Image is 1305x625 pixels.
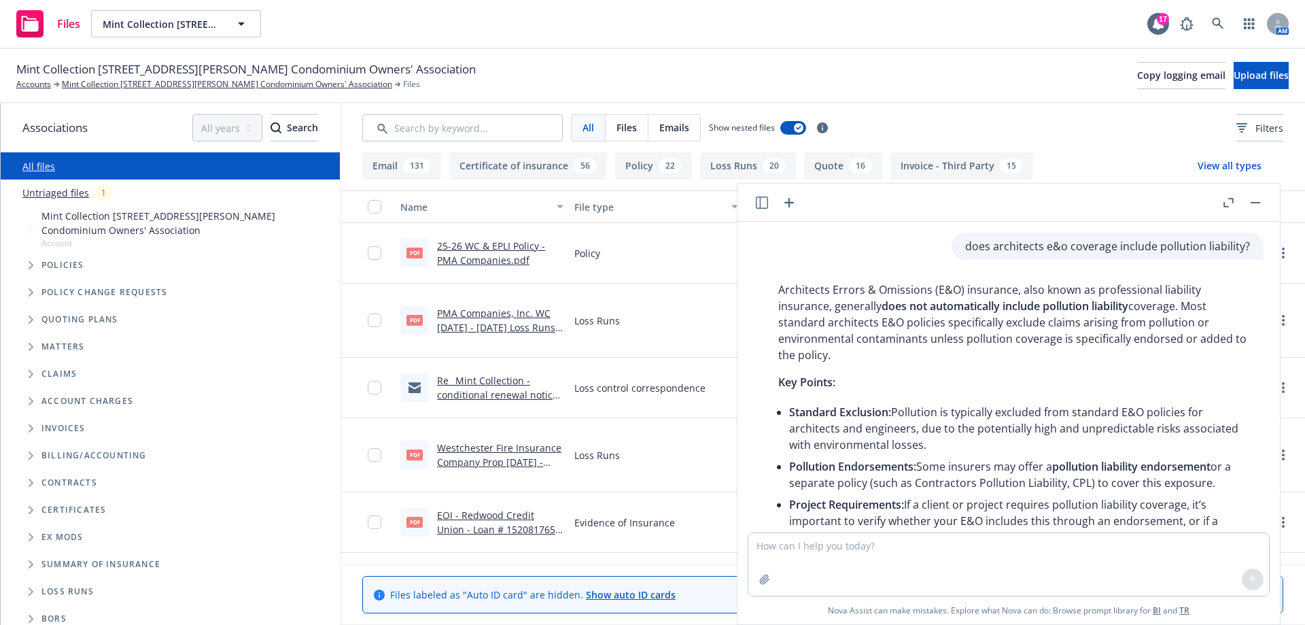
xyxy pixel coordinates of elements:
[1000,158,1023,173] div: 15
[659,158,682,173] div: 22
[1153,605,1161,616] a: BI
[41,533,83,541] span: Ex Mods
[1179,605,1189,616] a: TR
[574,314,620,328] span: Loss Runs
[362,152,441,180] button: Email
[437,239,545,267] a: 25-26 WC & EPLI Policy - PMA Companies.pdf
[41,237,334,249] span: Account
[789,497,904,512] span: Project Requirements:
[615,152,692,180] button: Policy
[1176,152,1283,180] button: View all types
[271,122,281,133] svg: Search
[368,200,381,214] input: Select all
[1052,459,1211,474] span: pollution liability endorsement
[91,10,261,37] button: Mint Collection [STREET_ADDRESS][PERSON_NAME] Condominium Owners' Association
[1234,62,1289,89] button: Upload files
[41,588,94,596] span: Loss Runs
[368,314,381,327] input: Toggle Row Selected
[1,206,340,442] div: Tree Example
[437,307,561,348] a: PMA Companies, Inc. WC [DATE] - [DATE] Loss Runs - Valued [DATE].pdf
[659,120,689,135] span: Emails
[22,160,55,173] a: All files
[403,78,420,90] span: Files
[41,343,84,351] span: Matters
[368,448,381,462] input: Toggle Row Selected
[778,375,835,390] span: Key Points:
[16,78,51,90] a: Accounts
[41,397,133,405] span: Account charges
[368,516,381,529] input: Toggle Row Selected
[41,261,84,269] span: Policies
[449,152,607,180] button: Certificate of insurance
[804,152,882,180] button: Quote
[586,588,676,601] a: Show auto ID cards
[1137,69,1225,82] span: Copy logging email
[574,381,706,395] span: Loss control correspondence
[41,560,160,569] span: Summary of insurance
[574,516,675,530] span: Evidence of Insurance
[11,5,86,43] a: Files
[616,120,637,135] span: Files
[1157,13,1169,25] div: 17
[709,122,775,133] span: Show nested files
[1275,312,1291,328] a: more
[789,401,1250,456] li: Pollution is typically excluded from standard E&O policies for architects and engineers, due to t...
[789,459,916,474] span: Pollution Endorsements:
[789,494,1250,548] li: If a client or project requires pollution liability coverage, it’s important to verify whether yo...
[789,405,891,420] span: Standard Exclusion:
[882,299,1128,314] span: does not automatically include pollution liability
[778,282,1250,363] p: Architects Errors & Omissions (E&O) insurance, also known as professional liability insurance, ge...
[569,190,743,223] button: File type
[271,114,318,141] button: SearchSearch
[1234,69,1289,82] span: Upload files
[1255,121,1283,135] span: Filters
[849,158,872,173] div: 16
[1275,245,1291,261] a: more
[41,615,67,623] span: BORs
[395,190,569,223] button: Name
[403,158,431,173] div: 131
[362,114,563,141] input: Search by keyword...
[41,370,77,378] span: Claims
[965,238,1250,254] p: does architects e&o coverage include pollution liability?
[1275,379,1291,396] a: more
[828,596,1189,624] span: Nova Assist can make mistakes. Explore what Nova can do: Browse prompt library for and
[41,479,97,487] span: Contracts
[1275,447,1291,463] a: more
[368,246,381,260] input: Toggle Row Selected
[41,452,147,460] span: Billing/Accounting
[1275,514,1291,530] a: more
[406,517,423,527] span: pdf
[1204,10,1232,37] a: Search
[574,246,600,260] span: Policy
[22,119,88,137] span: Associations
[406,450,423,460] span: PDF
[57,18,80,29] span: Files
[763,158,786,173] div: 20
[700,152,796,180] button: Loss Runs
[789,456,1250,494] li: Some insurers may offer a or a separate policy (such as Contractors Pollution Liability, CPL) to ...
[574,200,723,214] div: File type
[22,186,89,200] a: Untriaged files
[1173,10,1200,37] a: Report a Bug
[890,152,1033,180] button: Invoice - Third Party
[1236,114,1283,141] button: Filters
[271,115,318,141] div: Search
[582,120,594,135] span: All
[437,441,561,497] a: Westchester Fire Insurance Company Prop [DATE] - [DATE] Loss Runs - Valued [DATE].PDF
[1236,121,1283,135] span: Filters
[390,588,676,602] span: Files labeled as "Auto ID card" are hidden.
[103,17,220,31] span: Mint Collection [STREET_ADDRESS][PERSON_NAME] Condominium Owners' Association
[41,288,167,297] span: Policy change requests
[406,248,423,258] span: pdf
[574,448,620,462] span: Loss Runs
[368,381,381,394] input: Toggle Row Selected
[574,158,597,173] div: 56
[437,374,558,416] a: Re_ Mint Collection - conditional renewal notice confirmation .msg
[41,209,334,237] span: Mint Collection [STREET_ADDRESS][PERSON_NAME] Condominium Owners' Association
[94,185,113,201] div: 1
[1236,10,1263,37] a: Switch app
[41,316,118,324] span: Quoting plans
[62,78,392,90] a: Mint Collection [STREET_ADDRESS][PERSON_NAME] Condominium Owners' Association
[1137,62,1225,89] button: Copy logging email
